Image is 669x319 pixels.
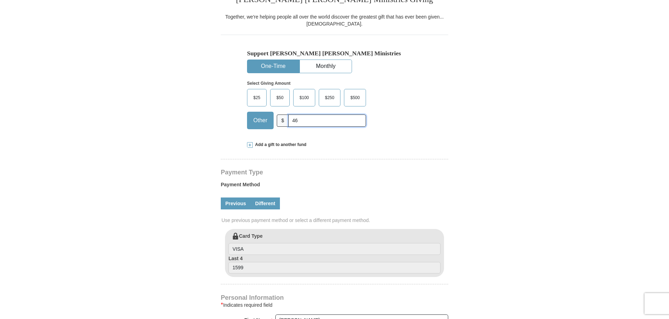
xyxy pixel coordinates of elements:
[347,92,363,103] span: $500
[221,181,448,192] label: Payment Method
[322,92,338,103] span: $250
[221,13,448,27] div: Together, we're helping people all over the world discover the greatest gift that has ever been g...
[221,295,448,300] h4: Personal Information
[228,255,441,274] label: Last 4
[277,115,289,127] span: $
[247,50,422,57] h5: Support [PERSON_NAME] [PERSON_NAME] Ministries
[247,60,299,73] button: One-Time
[251,197,280,209] a: Different
[221,169,448,175] h4: Payment Type
[250,115,271,126] span: Other
[221,197,251,209] a: Previous
[253,142,307,148] span: Add a gift to another fund
[228,243,441,255] input: Card Type
[228,233,441,255] label: Card Type
[221,301,448,309] div: Indicates required field
[250,92,264,103] span: $25
[247,81,290,86] strong: Select Giving Amount
[228,262,441,274] input: Last 4
[300,60,352,73] button: Monthly
[273,92,287,103] span: $50
[296,92,312,103] span: $100
[288,115,366,127] input: Other Amount
[221,217,449,224] span: Use previous payment method or select a different payment method.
